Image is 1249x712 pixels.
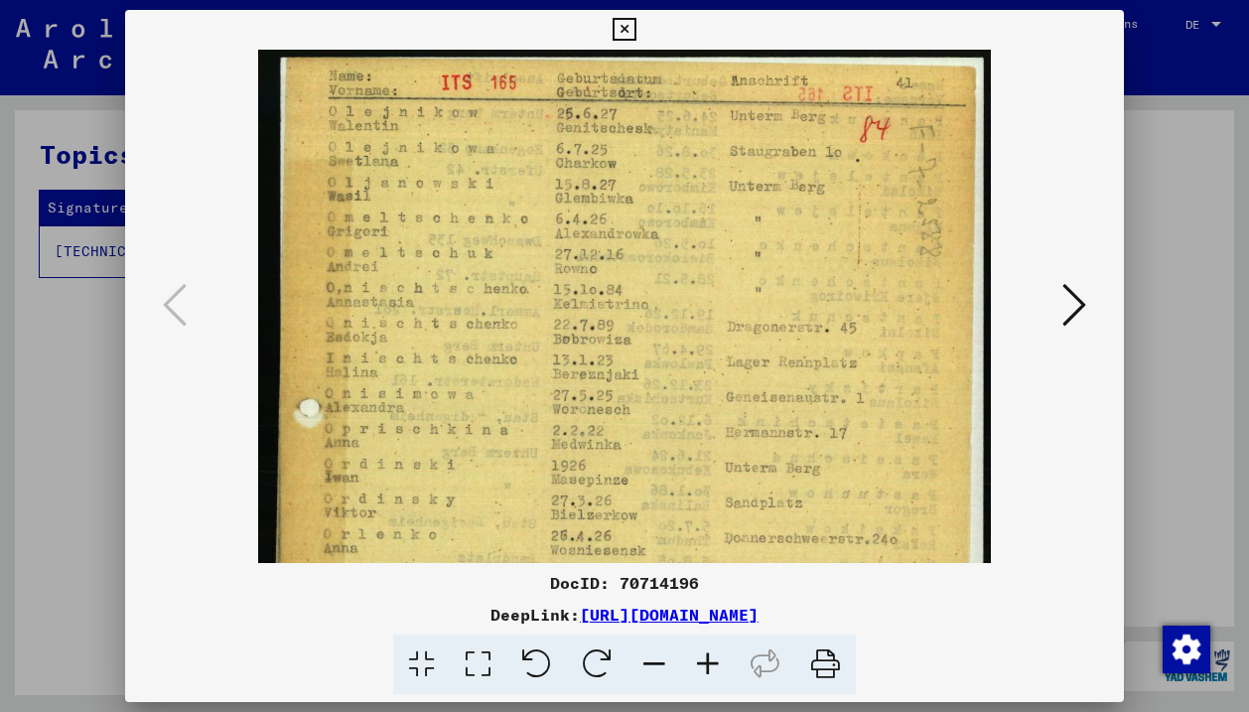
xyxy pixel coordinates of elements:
img: Zustimmung ändern [1163,626,1210,673]
div: DocID: 70714196 [125,571,1124,595]
a: [URL][DOMAIN_NAME] [580,605,759,625]
div: DeepLink: [125,603,1124,627]
div: Zustimmung ändern [1162,625,1209,672]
